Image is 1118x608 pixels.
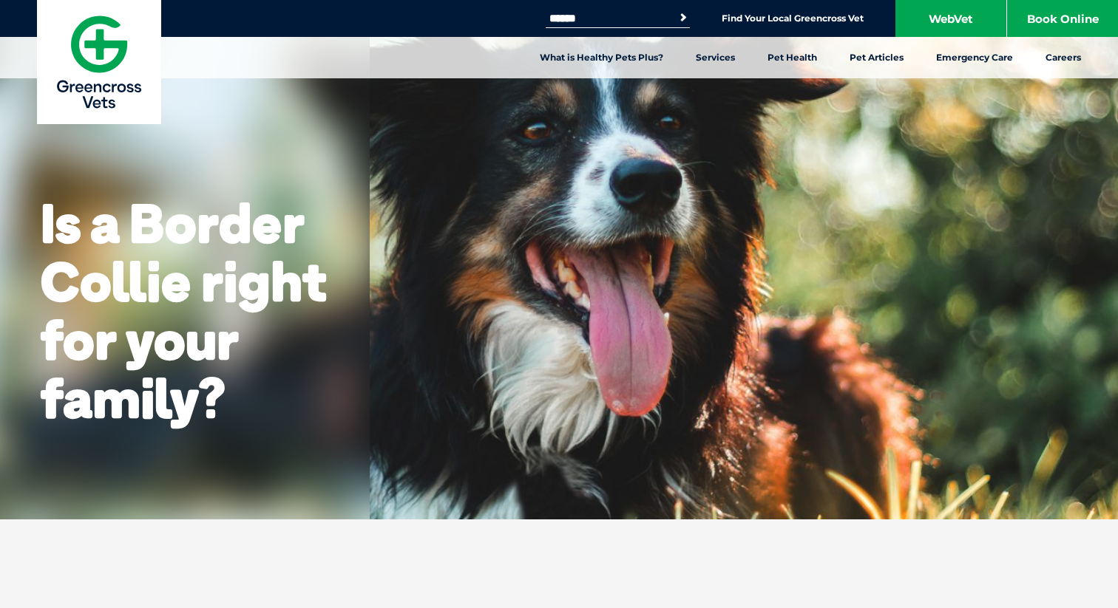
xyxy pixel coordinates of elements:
[41,189,327,432] strong: Is a Border Collie right for your family?
[1029,37,1097,78] a: Careers
[524,37,680,78] a: What is Healthy Pets Plus?
[833,37,920,78] a: Pet Articles
[751,37,833,78] a: Pet Health
[676,10,691,25] button: Search
[920,37,1029,78] a: Emergency Care
[680,37,751,78] a: Services
[722,13,864,24] a: Find Your Local Greencross Vet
